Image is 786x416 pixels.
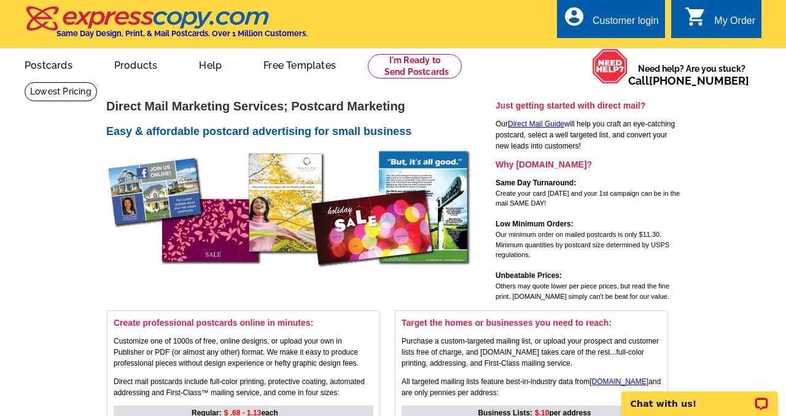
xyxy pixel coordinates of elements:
h3: Create professional postcards online in minutes: [114,317,373,328]
p: Direct mail postcards include full-color printing, protective coating, automated addressing and F... [114,376,373,398]
img: help [592,48,628,84]
h2: Easy & affordable postcard advertising for small business [106,125,493,139]
span: Call [628,74,749,87]
a: Direct Mail Guide [508,120,564,128]
p: All targeted mailing lists feature best-in-industry data from and are only pennies per address: [402,376,661,398]
a: Same Day Design, Print, & Mail Postcards. Over 1 Million Customers. [25,15,308,38]
h3: Target the homes or businesses you need to reach: [402,317,661,328]
h3: Why [DOMAIN_NAME]? [496,159,680,170]
h4: Same Day Design, Print, & Mail Postcards. Over 1 Million Customers. [56,29,308,38]
a: account_circle Customer login [563,13,659,29]
strong: Low Minimum Orders: [496,220,574,228]
span: Our minimum order on mailed postcards is only $11.30. Minimum quantities by postcard size determi... [496,231,669,258]
a: [PHONE_NUMBER] [649,74,749,87]
span: Need help? Are you stuck? [628,63,755,87]
a: Products [95,50,177,79]
i: shopping_cart [685,6,707,28]
p: Our will help you craft an eye-catching postcard, select a well targeted list, and convert your n... [496,118,680,152]
h1: Direct Mail Marketing Services; Postcard Marketing [106,100,493,113]
iframe: LiveChat chat widget [613,377,786,416]
a: shopping_cart My Order [685,13,755,29]
img: direct mail postcards [106,145,475,288]
div: My Order [714,15,755,33]
strong: Unbeatable Prices: [496,271,562,280]
h3: Just getting started with direct mail? [496,100,680,111]
i: account_circle [563,6,585,28]
a: Postcards [5,50,92,79]
p: Customize one of 1000s of free, online designs, or upload your own in Publisher or PDF (or almost... [114,336,373,369]
a: Help [179,50,241,79]
a: Free Templates [244,50,356,79]
p: Purchase a custom-targeted mailing list, or upload your prospect and customer lists free of charg... [402,336,661,369]
span: Create your card [DATE] and your 1st campaign can be in the mail SAME DAY! [496,190,680,207]
div: Customer login [593,15,659,33]
span: Others may quote lower per piece prices, but read the fine print. [DOMAIN_NAME] simply can't be b... [496,282,669,300]
a: [DOMAIN_NAME] [589,377,648,386]
strong: Same Day Turnaround: [496,179,576,187]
